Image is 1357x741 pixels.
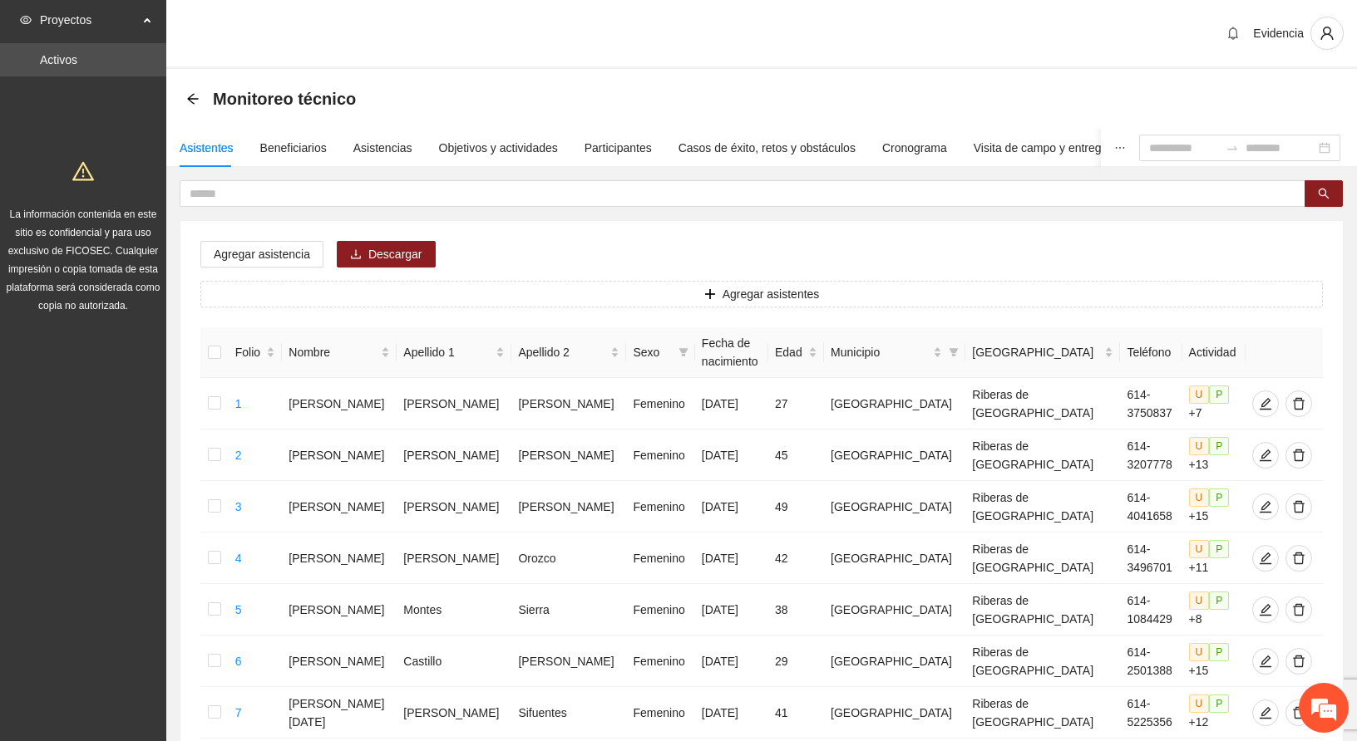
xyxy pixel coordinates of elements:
[439,139,558,157] div: Objetivos y actividades
[235,552,242,565] a: 4
[1252,493,1279,520] button: edit
[200,241,323,267] button: Agregar asistencia
[186,92,200,106] div: Back
[397,429,511,481] td: [PERSON_NAME]
[824,429,965,481] td: [GEOGRAPHIC_DATA]
[768,687,824,739] td: 41
[1182,481,1246,532] td: +15
[965,327,1120,378] th: Colonia
[882,139,947,157] div: Cronograma
[1252,390,1279,417] button: edit
[1209,437,1229,455] span: P
[965,687,1120,739] td: Riberas de [GEOGRAPHIC_DATA]
[1189,643,1210,661] span: U
[1285,442,1312,469] button: delete
[824,481,965,532] td: [GEOGRAPHIC_DATA]
[289,343,377,361] span: Nombre
[1189,694,1210,713] span: U
[1253,603,1278,616] span: edit
[704,288,716,302] span: plus
[695,635,768,687] td: [DATE]
[626,429,694,481] td: Femenino
[1189,591,1210,610] span: U
[1189,488,1210,507] span: U
[695,378,768,429] td: [DATE]
[1220,20,1246,47] button: bell
[1120,584,1182,635] td: 614-1084429
[1285,596,1312,623] button: delete
[397,687,511,739] td: [PERSON_NAME]
[1114,142,1126,154] span: ellipsis
[1285,390,1312,417] button: delete
[626,481,694,532] td: Femenino
[1209,591,1229,610] span: P
[965,429,1120,481] td: Riberas de [GEOGRAPHIC_DATA]
[1120,429,1182,481] td: 614-3207778
[282,481,397,532] td: [PERSON_NAME]
[1286,706,1311,719] span: delete
[831,343,930,361] span: Municipio
[397,481,511,532] td: [PERSON_NAME]
[1120,481,1182,532] td: 614-4041658
[235,706,242,719] a: 7
[1209,643,1229,661] span: P
[368,245,422,263] span: Descargar
[695,429,768,481] td: [DATE]
[337,241,436,267] button: downloadDescargar
[1120,687,1182,739] td: 614-5225356
[350,248,362,262] span: download
[695,327,768,378] th: Fecha de nacimiento
[1252,648,1279,675] button: edit
[824,327,965,378] th: Municipio
[1120,378,1182,429] td: 614-3750837
[7,209,160,312] span: La información contenida en este sitio es confidencial y para uso exclusivo de FICOSEC. Cualquier...
[1252,442,1279,469] button: edit
[723,285,820,303] span: Agregar asistentes
[511,635,626,687] td: [PERSON_NAME]
[1182,327,1246,378] th: Actividad
[768,532,824,584] td: 42
[1120,532,1182,584] td: 614-3496701
[235,603,242,616] a: 5
[1120,327,1182,378] th: Teléfono
[1209,488,1229,507] span: P
[1182,429,1246,481] td: +13
[235,397,242,410] a: 1
[974,139,1129,157] div: Visita de campo y entregables
[626,687,694,739] td: Femenino
[1253,552,1278,565] span: edit
[235,449,242,462] a: 2
[945,340,962,365] span: filter
[180,139,234,157] div: Asistentes
[1286,500,1311,513] span: delete
[1253,397,1278,410] span: edit
[511,584,626,635] td: Sierra
[965,635,1120,687] td: Riberas de [GEOGRAPHIC_DATA]
[200,281,1323,307] button: plusAgregar asistentes
[1252,545,1279,572] button: edit
[626,584,694,635] td: Femenino
[675,340,692,365] span: filter
[1285,545,1312,572] button: delete
[72,160,94,182] span: warning
[695,532,768,584] td: [DATE]
[1182,532,1246,584] td: +11
[678,139,856,157] div: Casos de éxito, retos y obstáculos
[1182,687,1246,739] td: +12
[775,343,805,361] span: Edad
[229,327,283,378] th: Folio
[768,429,824,481] td: 45
[397,378,511,429] td: [PERSON_NAME]
[1221,27,1246,40] span: bell
[1209,694,1229,713] span: P
[1189,437,1210,455] span: U
[1286,449,1311,462] span: delete
[824,635,965,687] td: [GEOGRAPHIC_DATA]
[768,635,824,687] td: 29
[824,584,965,635] td: [GEOGRAPHIC_DATA]
[1286,552,1311,565] span: delete
[824,378,965,429] td: [GEOGRAPHIC_DATA]
[626,635,694,687] td: Femenino
[1253,655,1278,668] span: edit
[695,481,768,532] td: [DATE]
